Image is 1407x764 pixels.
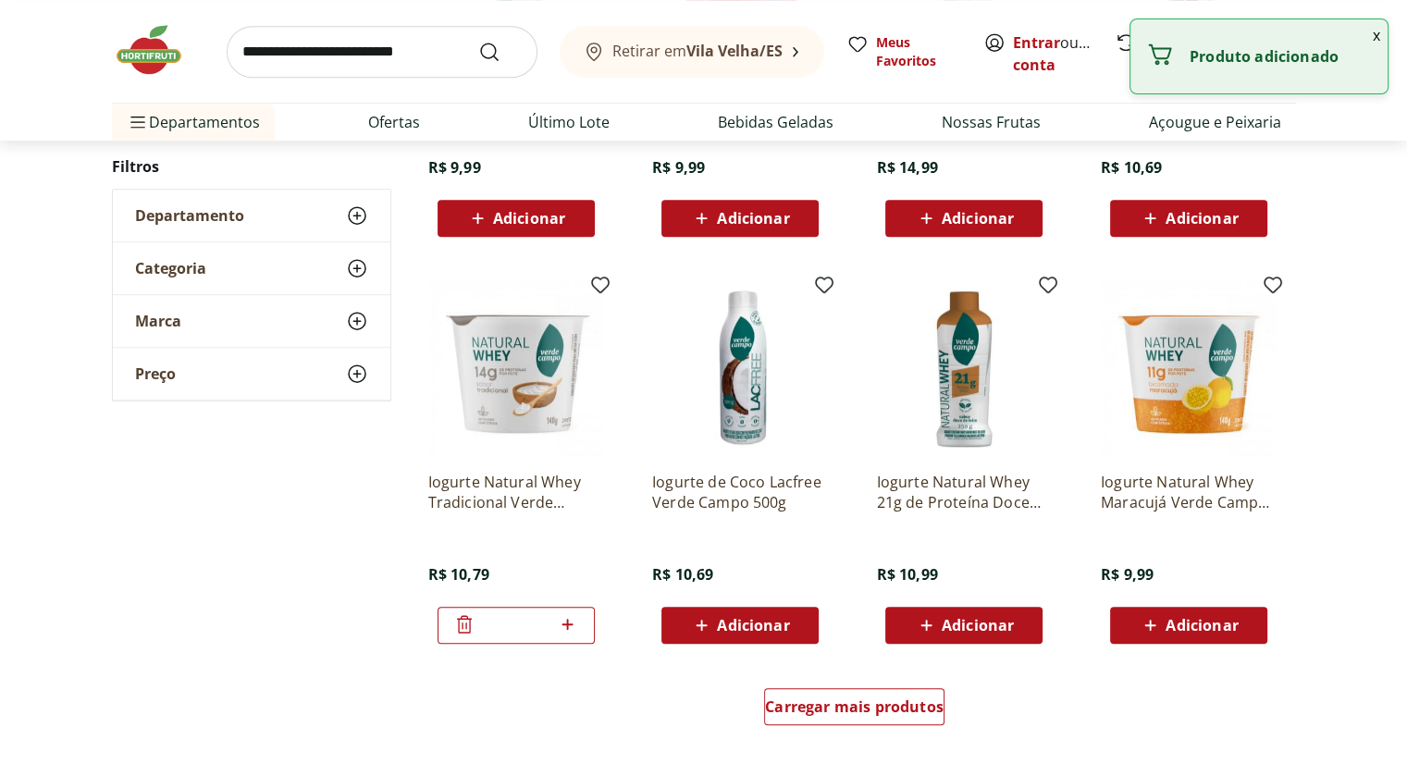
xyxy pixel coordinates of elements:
span: Categoria [135,259,206,277]
a: Último Lote [528,111,610,133]
span: Meus Favoritos [876,33,961,70]
span: Departamento [135,206,244,225]
button: Fechar notificação [1365,19,1388,51]
a: Iogurte Natural Whey 21g de Proteína Doce De Leite Verde Campo 250g [876,472,1052,512]
button: Adicionar [438,200,595,237]
span: Adicionar [717,618,789,633]
button: Submit Search [478,41,523,63]
img: Iogurte Natural Whey Maracujá Verde Campo 140g [1101,281,1277,457]
button: Adicionar [885,607,1043,644]
span: R$ 10,69 [652,564,713,585]
button: Adicionar [885,200,1043,237]
span: Carregar mais produtos [765,699,944,714]
a: Nossas Frutas [942,111,1041,133]
span: R$ 14,99 [876,157,937,178]
span: R$ 9,99 [428,157,481,178]
p: Produto adicionado [1190,47,1373,66]
span: Adicionar [942,618,1014,633]
span: ou [1013,31,1095,76]
a: Bebidas Geladas [718,111,833,133]
span: Retirar em [612,43,783,59]
button: Preço [113,348,390,400]
a: Meus Favoritos [846,33,961,70]
span: Adicionar [717,211,789,226]
span: R$ 9,99 [1101,564,1154,585]
span: Adicionar [493,211,565,226]
span: R$ 9,99 [652,157,705,178]
b: Vila Velha/ES [686,41,783,61]
button: Marca [113,295,390,347]
button: Categoria [113,242,390,294]
h2: Filtros [112,148,391,185]
button: Adicionar [1110,607,1267,644]
img: Hortifruti [112,22,204,78]
span: Adicionar [1166,211,1238,226]
a: Entrar [1013,32,1060,53]
button: Adicionar [661,200,819,237]
button: Departamento [113,190,390,241]
a: Iogurte de Coco Lacfree Verde Campo 500g [652,472,828,512]
button: Adicionar [661,607,819,644]
span: R$ 10,99 [876,564,937,585]
a: Ofertas [368,111,420,133]
a: Carregar mais produtos [764,688,944,733]
a: Criar conta [1013,32,1115,75]
span: Marca [135,312,181,330]
button: Retirar emVila Velha/ES [560,26,824,78]
span: Adicionar [942,211,1014,226]
a: Iogurte Natural Whey Maracujá Verde Campo 140g [1101,472,1277,512]
button: Menu [127,100,149,144]
button: Adicionar [1110,200,1267,237]
span: Preço [135,364,176,383]
span: Departamentos [127,100,260,144]
span: R$ 10,69 [1101,157,1162,178]
a: Iogurte Natural Whey Tradicional Verde Campo 140g [428,472,604,512]
input: search [227,26,537,78]
img: Iogurte de Coco Lacfree Verde Campo 500g [652,281,828,457]
img: Iogurte Natural Whey Tradicional Verde Campo 140g [428,281,604,457]
span: R$ 10,79 [428,564,489,585]
img: Iogurte Natural Whey 21g de Proteína Doce De Leite Verde Campo 250g [876,281,1052,457]
a: Açougue e Peixaria [1149,111,1281,133]
span: Adicionar [1166,618,1238,633]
